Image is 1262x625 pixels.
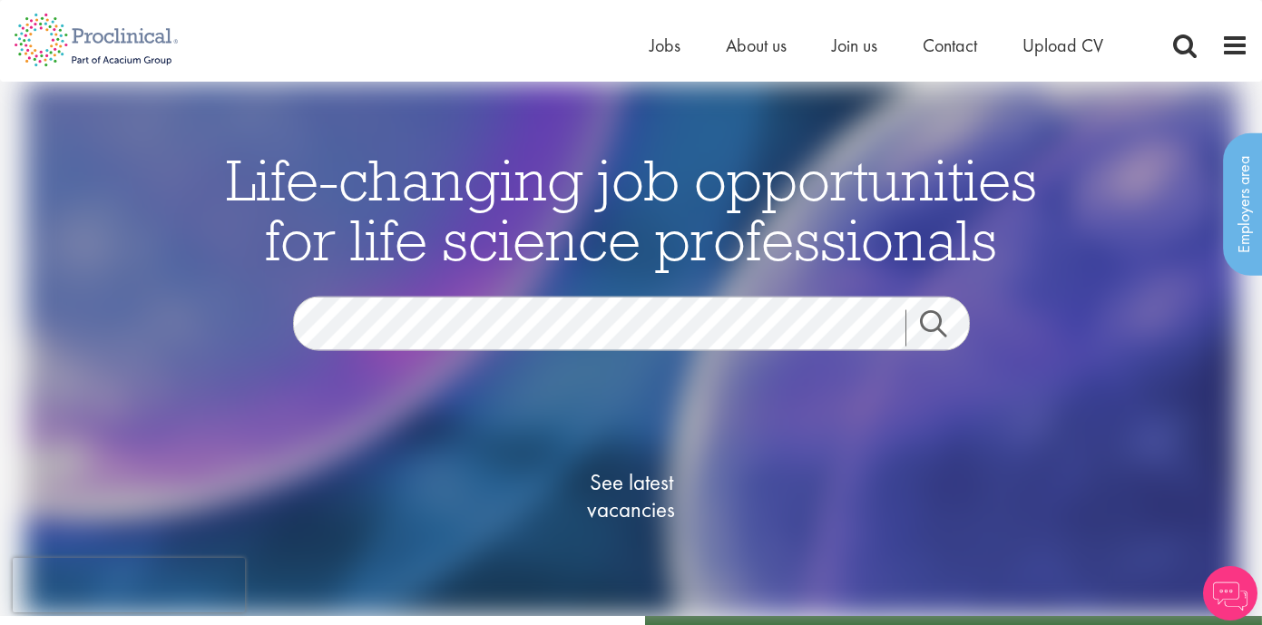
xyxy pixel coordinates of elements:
a: Job search submit button [905,310,983,347]
a: About us [726,34,787,57]
img: Chatbot [1203,566,1257,620]
a: See latestvacancies [541,396,722,596]
a: Jobs [650,34,680,57]
a: Join us [832,34,877,57]
a: Contact [923,34,977,57]
span: Life-changing job opportunities for life science professionals [226,143,1037,276]
iframe: reCAPTCHA [13,558,245,612]
img: candidate home [24,82,1238,616]
span: See latest vacancies [541,469,722,523]
a: Upload CV [1022,34,1103,57]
